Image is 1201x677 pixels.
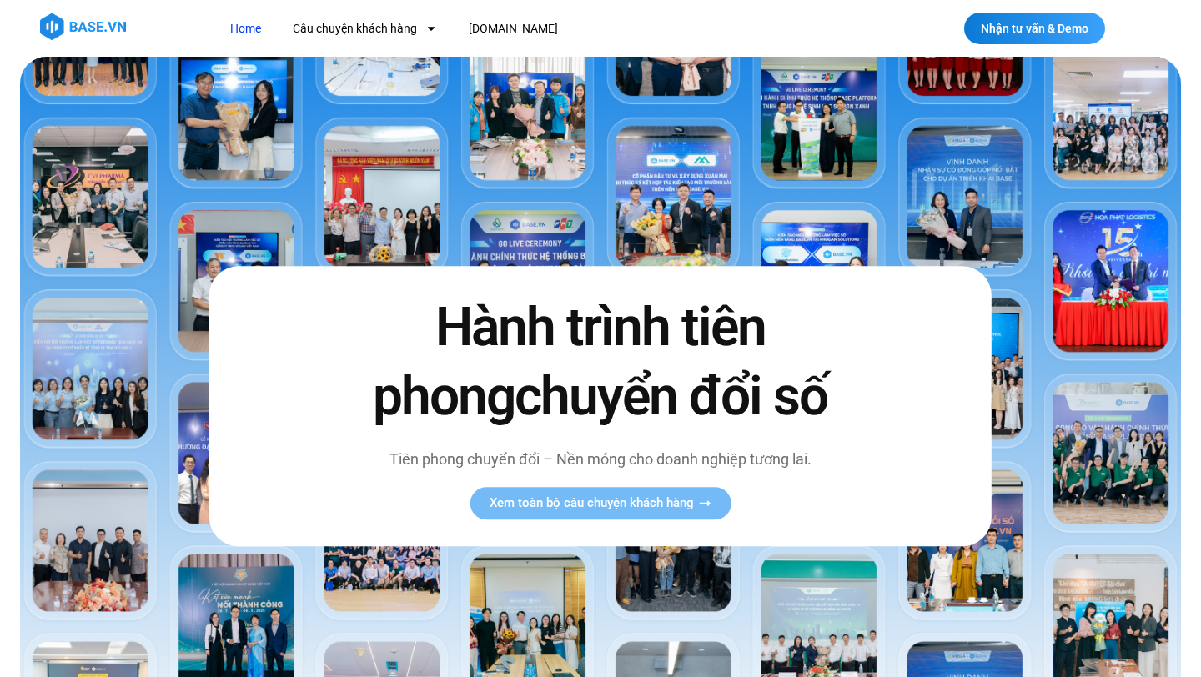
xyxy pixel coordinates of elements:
[338,293,863,431] h2: Hành trình tiên phong
[490,497,694,509] span: Xem toàn bộ câu chuyện khách hàng
[456,13,570,44] a: [DOMAIN_NAME]
[338,448,863,470] p: Tiên phong chuyển đổi – Nền móng cho doanh nghiệp tương lai.
[981,23,1088,34] span: Nhận tư vấn & Demo
[515,365,827,428] span: chuyển đổi số
[280,13,450,44] a: Câu chuyện khách hàng
[218,13,857,44] nav: Menu
[964,13,1105,44] a: Nhận tư vấn & Demo
[218,13,274,44] a: Home
[470,487,731,519] a: Xem toàn bộ câu chuyện khách hàng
